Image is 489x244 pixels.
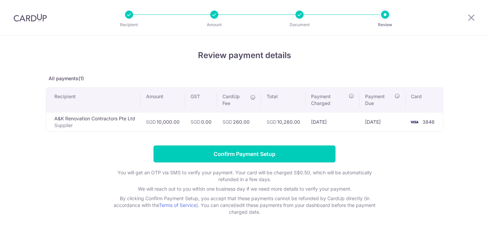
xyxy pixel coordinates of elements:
a: Terms of Service [159,202,196,208]
h4: Review payment details [46,49,443,62]
td: [DATE] [360,112,405,132]
p: By clicking Confirm Payment Setup, you accept that these payments cannot be refunded by CardUp di... [109,195,380,215]
th: Amount [141,88,185,112]
span: 3846 [422,119,435,125]
p: We will reach out to you within one business day if we need more details to verify your payment. [109,186,380,192]
td: 0.00 [185,112,217,132]
th: Total [261,88,306,112]
span: CardUp Fee [222,93,247,107]
td: 260.00 [217,112,261,132]
p: Review [360,21,410,28]
p: Supplier [54,122,135,129]
span: Payment Charged [311,93,347,107]
th: Recipient [46,88,141,112]
span: SGD [191,119,200,125]
td: 10,260.00 [261,112,306,132]
td: A&K Renovation Contractors Pte Ltd [46,112,141,132]
span: SGD [222,119,232,125]
span: Payment Due [365,93,393,107]
span: SGD [146,119,156,125]
p: All payments(1) [46,75,443,82]
img: <span class="translation_missing" title="translation missing: en.account_steps.new_confirm_form.b... [407,118,421,126]
td: 10,000.00 [141,112,185,132]
p: Document [274,21,325,28]
th: Card [405,88,443,112]
td: [DATE] [306,112,360,132]
p: Recipient [104,21,154,28]
span: SGD [267,119,276,125]
input: Confirm Payment Setup [153,145,336,162]
th: GST [185,88,217,112]
img: CardUp [14,14,47,22]
p: Amount [189,21,239,28]
p: You will get an OTP via SMS to verify your payment. Your card will be charged S$0.50, which will ... [109,169,380,183]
